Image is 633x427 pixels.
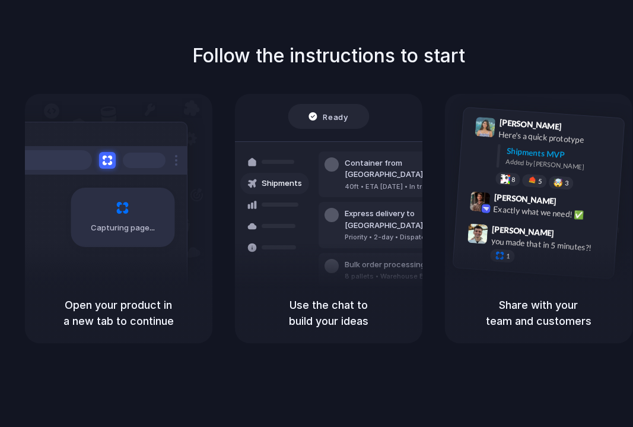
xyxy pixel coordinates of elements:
h1: Follow the instructions to start [192,42,465,70]
span: 5 [537,178,542,184]
div: Here's a quick prototype [498,128,616,148]
div: 8 pallets • Warehouse B • Packed [345,271,455,281]
h5: Use the chat to build your ideas [249,297,408,329]
h5: Open your product in a new tab to continue [39,297,198,329]
span: Ready [323,110,348,122]
span: 9:42 AM [559,196,584,210]
span: 9:41 AM [565,121,589,135]
span: [PERSON_NAME] [491,222,554,239]
span: Shipments [262,178,302,189]
div: you made that in 5 minutes?! [491,235,609,255]
div: Exactly what we need! ✅ [493,203,612,223]
div: 40ft • ETA [DATE] • In transit [345,182,473,192]
span: [PERSON_NAME] [499,116,562,133]
span: 9:47 AM [558,228,582,242]
span: Capturing page [91,222,157,234]
span: 1 [505,252,510,259]
div: 🤯 [553,178,563,187]
div: Shipments MVP [506,144,616,164]
span: 3 [564,179,568,186]
div: Bulk order processing [345,259,455,271]
div: Container from [GEOGRAPHIC_DATA] [345,157,473,181]
div: Added by [PERSON_NAME] [505,156,615,173]
span: 8 [511,176,515,182]
span: [PERSON_NAME] [494,190,556,207]
h5: Share with your team and customers [459,297,618,329]
div: Priority • 2-day • Dispatched [345,232,473,242]
div: Express delivery to [GEOGRAPHIC_DATA] [345,208,473,231]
